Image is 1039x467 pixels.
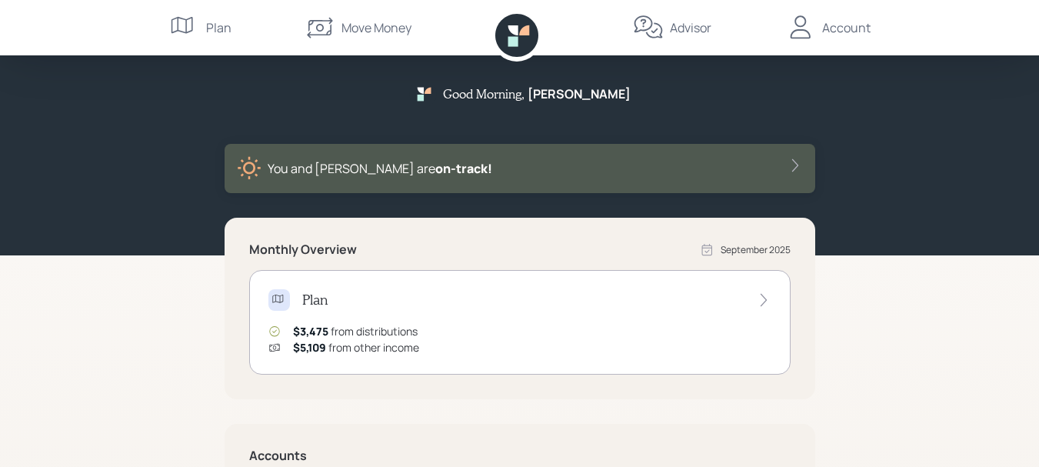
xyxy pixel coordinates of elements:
[670,18,711,37] div: Advisor
[293,323,418,339] div: from distributions
[528,87,631,102] h5: [PERSON_NAME]
[341,18,411,37] div: Move Money
[293,340,326,355] span: $5,109
[435,160,492,177] span: on‑track!
[268,159,492,178] div: You and [PERSON_NAME] are
[822,18,871,37] div: Account
[721,243,791,257] div: September 2025
[249,242,357,257] h5: Monthly Overview
[293,324,328,339] span: $3,475
[206,18,231,37] div: Plan
[249,449,791,463] h5: Accounts
[302,292,328,309] h4: Plan
[443,86,524,101] h5: Good Morning ,
[293,339,419,355] div: from other income
[237,156,261,181] img: sunny-XHVQM73Q.digested.png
